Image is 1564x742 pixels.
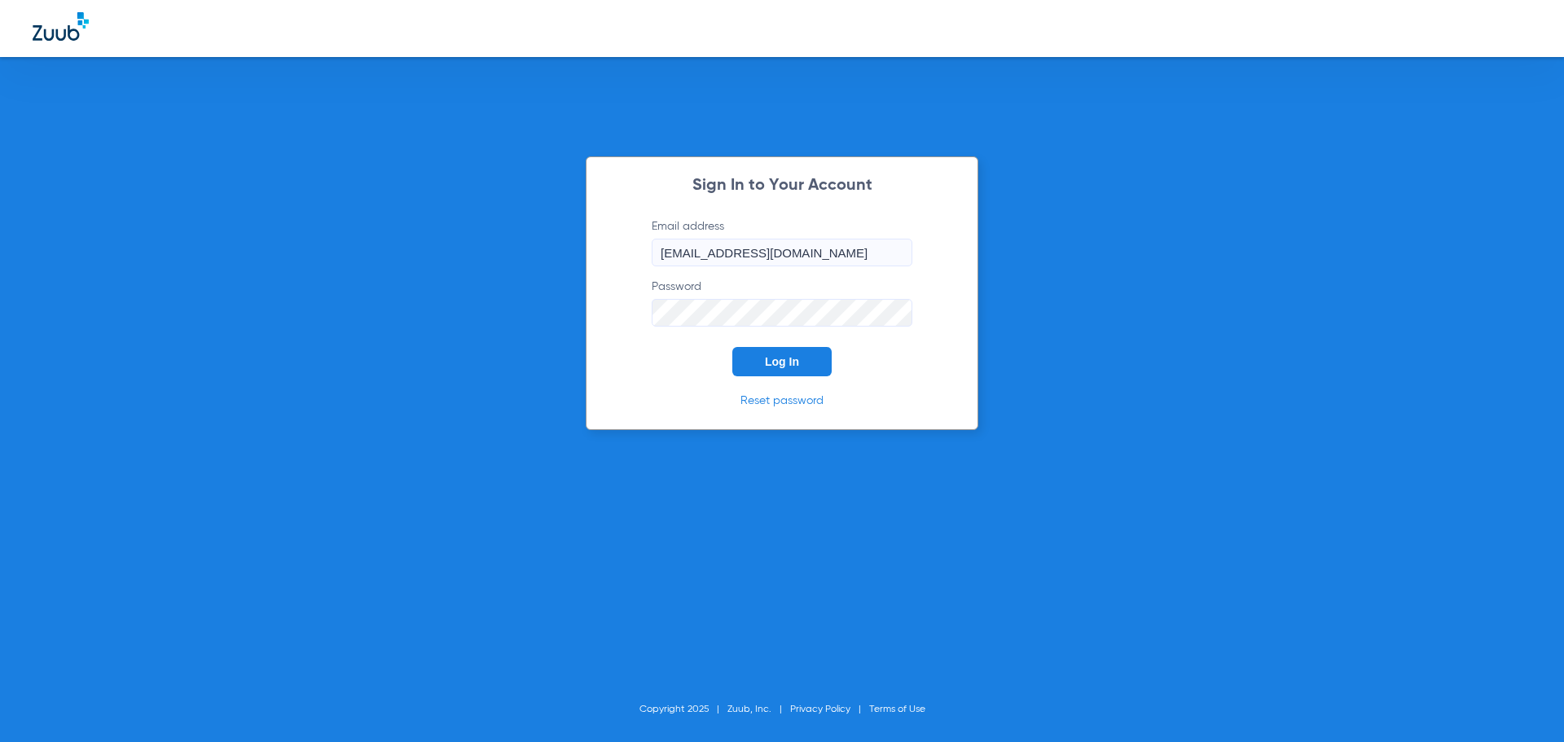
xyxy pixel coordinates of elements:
[652,279,912,327] label: Password
[790,705,850,714] a: Privacy Policy
[652,299,912,327] input: Password
[652,239,912,266] input: Email address
[869,705,925,714] a: Terms of Use
[732,347,832,376] button: Log In
[740,395,824,406] a: Reset password
[33,12,89,41] img: Zuub Logo
[627,178,937,194] h2: Sign In to Your Account
[727,701,790,718] li: Zuub, Inc.
[765,355,799,368] span: Log In
[652,218,912,266] label: Email address
[639,701,727,718] li: Copyright 2025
